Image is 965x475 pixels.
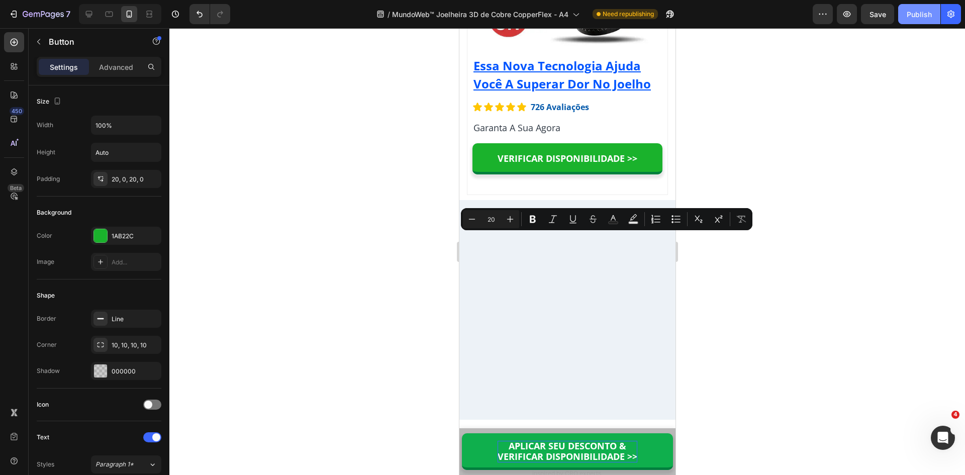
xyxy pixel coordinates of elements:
div: Width [37,121,53,130]
div: Padding [37,174,60,183]
span: Save [870,10,886,19]
p: Advanced [99,62,133,72]
iframe: Design area [459,28,675,475]
div: Line [112,315,159,324]
div: Beta [8,184,24,192]
div: 000000 [112,367,159,376]
div: Shadow [37,366,60,375]
div: Corner [37,340,57,349]
input: Auto [91,143,161,161]
div: Height [37,148,55,157]
button: Save [861,4,894,24]
button: Publish [898,4,940,24]
span: / [388,9,390,20]
p: Button [49,36,134,48]
div: Editor contextual toolbar [461,208,752,230]
span: Need republishing [603,10,654,19]
div: Shape [37,291,55,300]
div: Border [37,314,56,323]
div: Undo/Redo [189,4,230,24]
div: 20, 0, 20, 0 [112,175,159,184]
span: MundoWeb™ Joelheira 3D de Cobre CopperFlex - A4 [392,9,568,20]
div: Image [37,257,54,266]
button: 7 [4,4,75,24]
div: Text [37,433,49,442]
p: 7 [66,8,70,20]
p: Settings [50,62,78,72]
div: 1AB22C [112,232,159,241]
div: Size [37,95,63,109]
div: Background [37,208,71,217]
button: Paragraph 1* [91,455,161,473]
input: Auto [91,116,161,134]
div: 10, 10, 10, 10 [112,341,159,350]
div: 450 [10,107,24,115]
span: 4 [951,411,959,419]
span: Paragraph 1* [95,460,134,469]
div: Color [37,231,52,240]
div: Icon [37,400,49,409]
div: Add... [112,258,159,267]
div: Styles [37,460,54,469]
iframe: Intercom live chat [931,426,955,450]
div: Publish [907,9,932,20]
